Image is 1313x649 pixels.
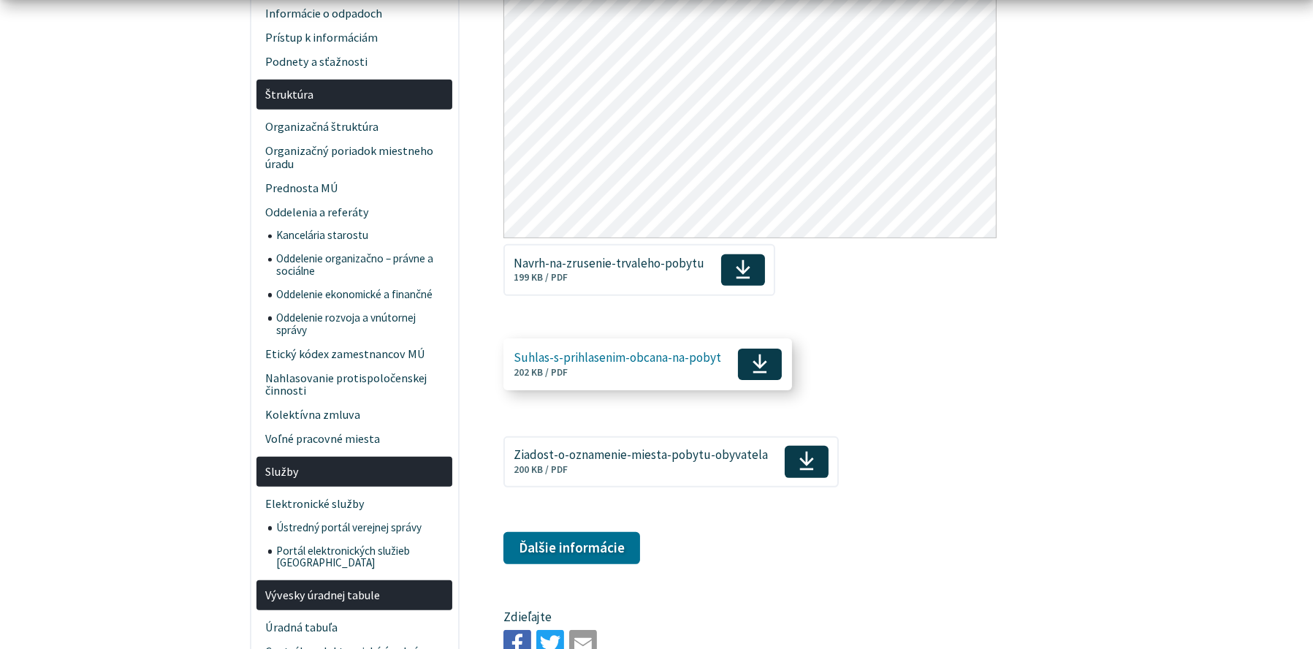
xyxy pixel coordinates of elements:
[514,257,704,270] span: Navrh-na-zrusenie-trvaleho-pobytu
[265,26,444,50] span: Prístup k informáciám
[256,50,452,75] a: Podnety a sťažnosti
[265,50,444,75] span: Podnety a sťažnosti
[256,580,452,610] a: Vývesky úradnej tabule
[256,139,452,176] a: Organizačný poriadok miestneho úradu
[503,532,640,564] a: Ďalšie informácie
[256,492,452,516] a: Elektronické služby
[256,200,452,224] a: Oddelenia a referáty
[265,615,444,639] span: Úradná tabuľa
[265,460,444,484] span: Služby
[514,463,568,476] span: 200 KB / PDF
[265,342,444,366] span: Etický kódex zamestnancov MÚ
[276,224,444,248] span: Kancelária starostu
[276,539,444,575] span: Portál elektronických služieb [GEOGRAPHIC_DATA]
[265,83,444,107] span: Štruktúra
[514,271,568,284] span: 199 KB / PDF
[256,26,452,50] a: Prístup k informáciám
[268,224,453,248] a: Kancelária starostu
[265,428,444,452] span: Voľné pracovné miesta
[265,115,444,139] span: Organizačná štruktúra
[256,176,452,200] a: Prednosta MÚ
[256,115,452,139] a: Organizačná štruktúra
[503,338,791,390] a: Suhlas-s-prihlasenim-obcana-na-pobyt202 KB / PDF
[256,428,452,452] a: Voľné pracovné miesta
[276,516,444,539] span: Ústredný portál verejnej správy
[265,403,444,428] span: Kolektívna zmluva
[268,248,453,284] a: Oddelenie organizačno – právne a sociálne
[265,200,444,224] span: Oddelenia a referáty
[514,351,721,365] span: Suhlas-s-prihlasenim-obcana-na-pobyt
[265,583,444,607] span: Vývesky úradnej tabule
[503,608,997,627] p: Zdieľajte
[265,176,444,200] span: Prednosta MÚ
[265,2,444,26] span: Informácie o odpadoch
[503,436,838,487] a: Ziadost-o-oznamenie-miesta-pobytu-obyvatela200 KB / PDF
[256,2,452,26] a: Informácie o odpadoch
[265,492,444,516] span: Elektronické služby
[268,516,453,539] a: Ústredný portál verejnej správy
[256,615,452,639] a: Úradná tabuľa
[265,366,444,403] span: Nahlasovanie protispoločenskej činnosti
[268,539,453,575] a: Portál elektronických služieb [GEOGRAPHIC_DATA]
[268,283,453,306] a: Oddelenie ekonomické a finančné
[265,139,444,176] span: Organizačný poriadok miestneho úradu
[276,248,444,284] span: Oddelenie organizačno – právne a sociálne
[256,80,452,110] a: Štruktúra
[276,283,444,306] span: Oddelenie ekonomické a finančné
[256,457,452,487] a: Služby
[256,403,452,428] a: Kolektívna zmluva
[256,366,452,403] a: Nahlasovanie protispoločenskej činnosti
[276,306,444,342] span: Oddelenie rozvoja a vnútornej správy
[256,342,452,366] a: Etický kódex zamestnancov MÚ
[514,366,568,379] span: 202 KB / PDF
[503,244,775,295] a: Navrh-na-zrusenie-trvaleho-pobytu199 KB / PDF
[514,448,768,462] span: Ziadost-o-oznamenie-miesta-pobytu-obyvatela
[268,306,453,342] a: Oddelenie rozvoja a vnútornej správy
